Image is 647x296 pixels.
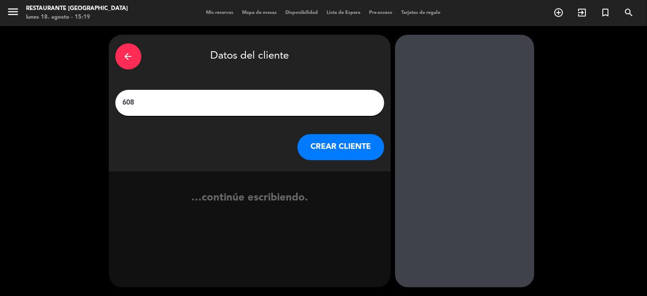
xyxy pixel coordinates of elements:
input: Escriba nombre, correo electrónico o número de teléfono... [122,97,378,109]
span: Lista de Espera [323,10,365,15]
i: exit_to_app [577,7,587,18]
i: menu [7,5,20,18]
span: Mapa de mesas [238,10,281,15]
span: Pre-acceso [365,10,397,15]
i: turned_in_not [600,7,611,18]
span: Disponibilidad [281,10,323,15]
div: lunes 18. agosto - 15:19 [26,13,128,22]
button: menu [7,5,20,21]
i: search [624,7,634,18]
i: arrow_back [123,51,134,62]
i: add_circle_outline [553,7,564,18]
button: CREAR CLIENTE [297,134,384,160]
div: …continúe escribiendo. [109,190,391,222]
span: Mis reservas [202,10,238,15]
span: Tarjetas de regalo [397,10,445,15]
div: Datos del cliente [115,41,384,72]
div: Restaurante [GEOGRAPHIC_DATA] [26,4,128,13]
